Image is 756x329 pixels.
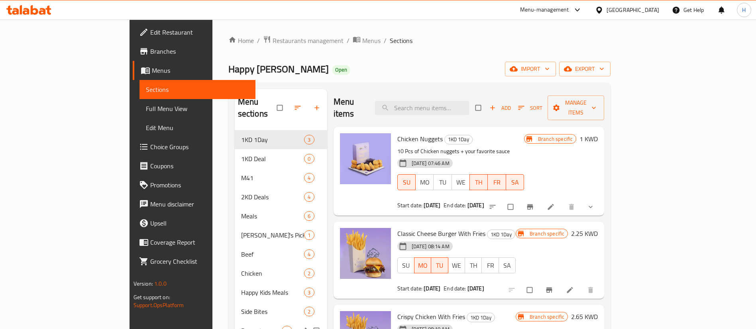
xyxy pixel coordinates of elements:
[235,302,327,321] div: Side Bites2
[133,61,256,80] a: Menus
[397,257,414,273] button: SU
[488,174,506,190] button: FR
[235,130,327,149] div: 1KD 1Day3
[467,200,484,210] b: [DATE]
[520,5,569,15] div: Menu-management
[340,228,391,279] img: Classic Cheese Burger With Fries
[353,35,381,46] a: Menus
[235,264,327,283] div: Chicken2
[241,192,304,202] span: 2KD Deals
[506,174,524,190] button: SA
[424,200,440,210] b: [DATE]
[133,252,256,271] a: Grocery Checklist
[347,36,350,45] li: /
[241,135,304,144] span: 1KD 1Day
[235,168,327,187] div: M414
[571,228,598,239] h6: 2.25 KWD
[390,36,412,45] span: Sections
[150,27,249,37] span: Edit Restaurant
[582,281,601,299] button: delete
[304,232,314,239] span: 1
[304,288,314,297] div: items
[401,260,411,271] span: SU
[332,66,350,73] span: Open
[401,177,412,188] span: SU
[133,23,256,42] a: Edit Restaurant
[467,283,484,294] b: [DATE]
[566,64,604,74] span: export
[444,283,466,294] span: End date:
[241,288,304,297] span: Happy Kids Meals
[505,62,556,76] button: import
[468,260,479,271] span: TH
[408,243,453,250] span: [DATE] 08:14 AM
[235,206,327,226] div: Meals6
[414,257,431,273] button: MO
[511,64,550,74] span: import
[133,233,256,252] a: Coverage Report
[332,65,350,75] div: Open
[241,249,304,259] span: Beef
[304,154,314,164] div: items
[455,177,467,188] span: WE
[235,283,327,302] div: Happy Kids Meals3
[150,161,249,171] span: Coupons
[452,174,470,190] button: WE
[241,211,304,221] span: Meals
[397,200,423,210] span: Start date:
[304,136,314,144] span: 3
[146,123,249,132] span: Edit Menu
[228,35,611,46] nav: breadcrumb
[304,251,314,258] span: 4
[241,154,304,164] div: 1KD Deal
[304,270,314,277] span: 2
[235,226,327,245] div: [PERSON_NAME]'s Picks1
[304,155,314,163] span: 0
[150,199,249,209] span: Menu disclaimer
[238,96,277,120] h2: Menu sections
[362,36,381,45] span: Menus
[540,281,560,299] button: Branch-specific-item
[133,214,256,233] a: Upsell
[444,135,473,144] div: 1KD 1Day
[241,307,304,316] span: Side Bites
[241,230,304,240] span: [PERSON_NAME]'s Picks
[375,101,469,115] input: search
[241,269,304,278] span: Chicken
[146,85,249,94] span: Sections
[452,260,462,271] span: WE
[235,187,327,206] div: 2KD Deals4
[241,173,304,183] span: M41
[415,174,434,190] button: MO
[467,313,495,322] div: 1KD 1Day
[571,311,598,322] h6: 2.65 KWD
[133,137,256,156] a: Choice Groups
[445,135,472,144] span: 1KD 1Day
[150,142,249,152] span: Choice Groups
[150,47,249,56] span: Branches
[521,198,540,216] button: Branch-specific-item
[304,174,314,182] span: 4
[518,103,542,113] span: Sort
[433,174,452,190] button: TU
[150,180,249,190] span: Promotions
[228,60,329,78] span: Happy [PERSON_NAME]
[133,42,256,61] a: Branches
[487,102,513,114] button: Add
[484,198,503,216] button: sort-choices
[257,36,260,45] li: /
[235,149,327,168] div: 1KD Deal0
[491,177,503,188] span: FR
[397,174,416,190] button: SU
[150,238,249,247] span: Coverage Report
[473,177,485,188] span: TH
[487,230,515,239] span: 1KD 1Day
[431,257,448,273] button: TU
[134,292,170,302] span: Get support on:
[434,260,445,271] span: TU
[134,300,184,310] a: Support.OpsPlatform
